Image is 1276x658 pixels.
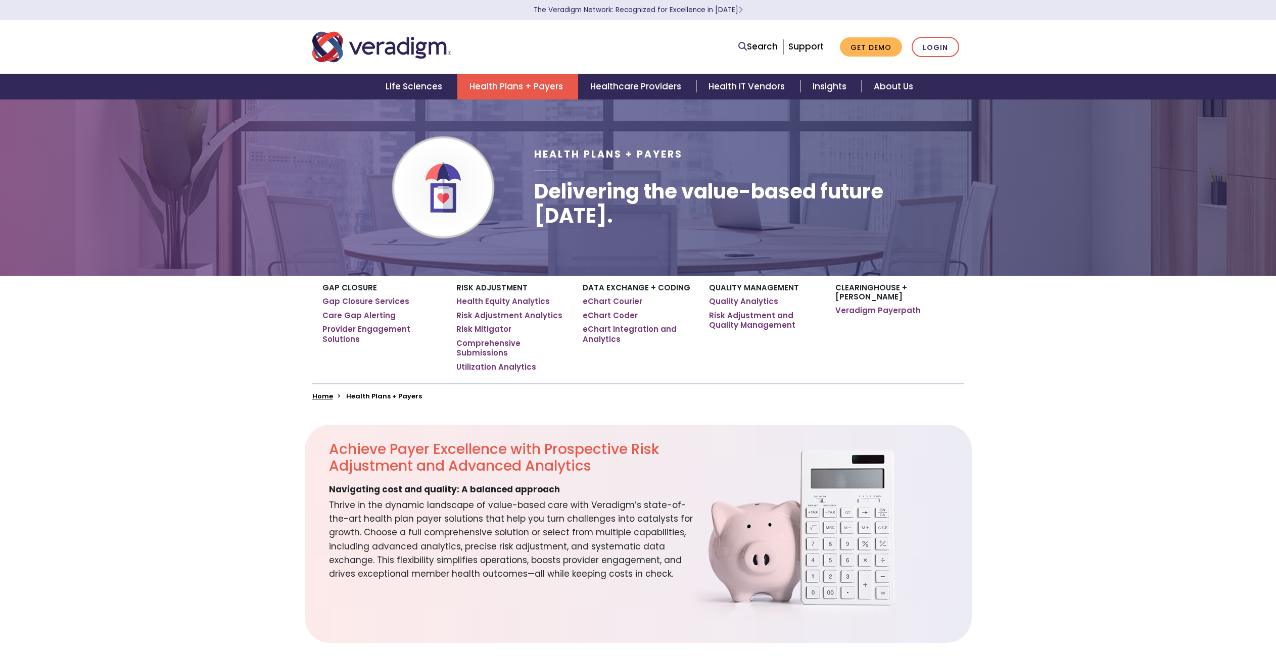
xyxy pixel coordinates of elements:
span: Navigating cost and quality: A balanced approach [329,483,560,496]
a: eChart Integration and Analytics [583,324,694,344]
img: Veradigm logo [312,30,451,64]
span: Learn More [738,5,743,15]
a: Search [738,40,778,54]
a: About Us [862,74,925,99]
a: Quality Analytics [709,296,778,307]
a: Risk Mitigator [456,324,511,334]
a: Healthcare Providers [578,74,696,99]
h1: Delivering the value-based future [DATE]. [534,179,964,228]
a: Gap Closure Services [322,296,409,307]
a: eChart Courier [583,296,642,307]
span: Thrive in the dynamic landscape of value-based care with Veradigm’s state-of-the-art health plan ... [329,496,694,581]
a: Support [788,40,824,53]
span: Health Plans + Payers [534,147,683,161]
a: Life Sciences [373,74,457,99]
a: Risk Adjustment and Quality Management [709,311,820,330]
a: Home [312,391,333,401]
a: Care Gap Alerting [322,311,396,321]
a: Login [912,37,959,58]
a: Veradigm Payerpath [835,306,921,316]
a: Utilization Analytics [456,362,536,372]
a: eChart Coder [583,311,638,321]
img: solution-health-plan-payer-overview.png [676,404,928,643]
a: The Veradigm Network: Recognized for Excellence in [DATE]Learn More [534,5,743,15]
a: Get Demo [840,37,902,57]
h2: Achieve Payer Excellence with Prospective Risk Adjustment and Advanced Analytics [329,441,694,475]
a: Provider Engagement Solutions [322,324,441,344]
a: Comprehensive Submissions [456,338,568,358]
a: Insights [800,74,862,99]
a: Risk Adjustment Analytics [456,311,562,321]
a: Health IT Vendors [696,74,800,99]
a: Health Equity Analytics [456,296,550,307]
a: Health Plans + Payers [457,74,578,99]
